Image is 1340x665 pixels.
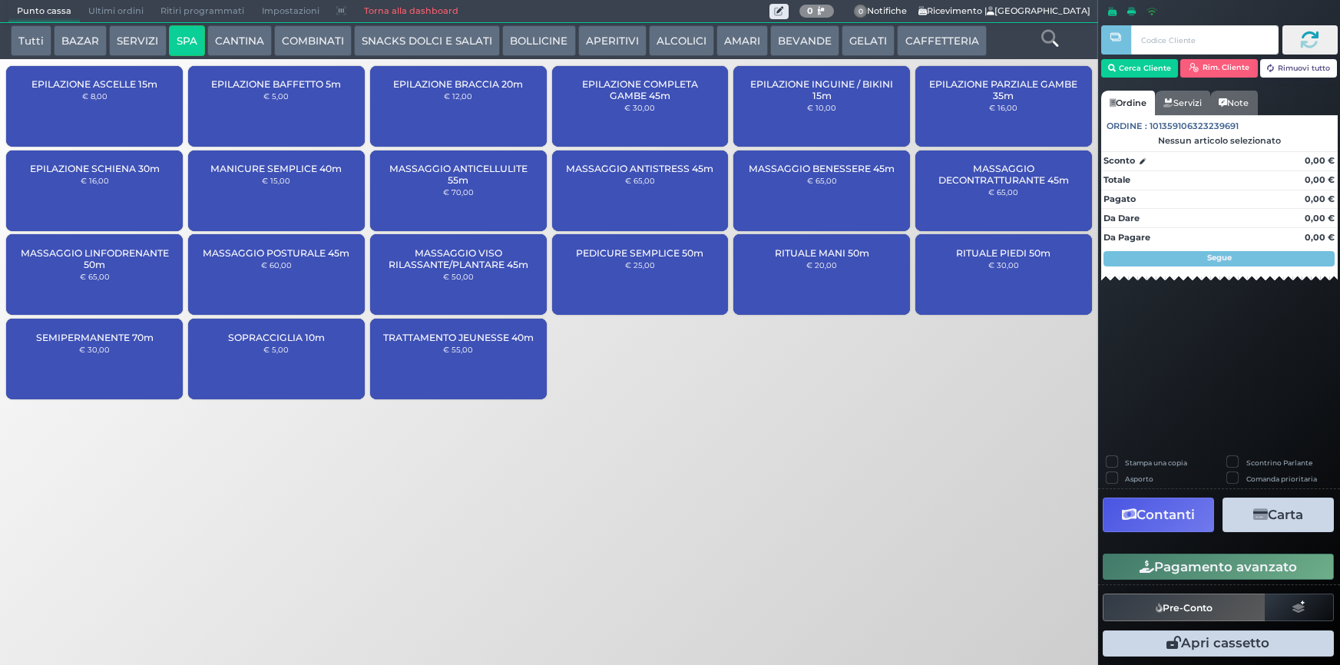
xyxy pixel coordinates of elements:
strong: 0,00 € [1305,213,1335,223]
small: € 30,00 [988,260,1019,270]
button: Pagamento avanzato [1103,554,1334,580]
button: GELATI [842,25,895,56]
span: 0 [854,5,868,18]
small: € 65,00 [807,176,837,185]
span: PEDICURE SEMPLICE 50m [576,247,703,259]
small: € 10,00 [807,103,836,112]
button: AMARI [716,25,768,56]
span: MASSAGGIO DECONTRATTURANTE 45m [928,163,1079,186]
small: € 65,00 [625,176,655,185]
span: Punto cassa [8,1,80,22]
span: MASSAGGIO BENESSERE 45m [749,163,895,174]
span: MASSAGGIO ANTICELLULITE 55m [383,163,534,186]
span: 101359106323239691 [1150,120,1239,133]
span: EPILAZIONE BAFFETTO 5m [211,78,341,90]
small: € 16,00 [989,103,1017,112]
label: Scontrino Parlante [1246,458,1312,468]
small: € 30,00 [624,103,655,112]
button: ALCOLICI [649,25,714,56]
button: BAZAR [54,25,107,56]
span: MASSAGGIO ANTISTRESS 45m [566,163,713,174]
small: € 15,00 [262,176,290,185]
small: € 25,00 [625,260,655,270]
button: SPA [169,25,205,56]
button: Rim. Cliente [1180,59,1258,78]
button: Cerca Cliente [1101,59,1179,78]
small: € 60,00 [261,260,292,270]
span: MANICURE SEMPLICE 40m [210,163,342,174]
button: SNACKS DOLCI E SALATI [354,25,500,56]
a: Servizi [1155,91,1210,115]
span: RITUALE PIEDI 50m [956,247,1050,259]
button: CAFFETTERIA [897,25,986,56]
button: COMBINATI [274,25,352,56]
strong: Pagato [1103,194,1136,204]
strong: 0,00 € [1305,155,1335,166]
input: Codice Cliente [1131,25,1278,55]
label: Stampa una copia [1125,458,1187,468]
a: Ordine [1101,91,1155,115]
small: € 65,00 [80,272,110,281]
strong: 0,00 € [1305,174,1335,185]
button: CANTINA [207,25,272,56]
span: TRATTAMENTO JEUNESSE 40m [383,332,534,343]
span: Ritiri programmati [152,1,253,22]
strong: Da Dare [1103,213,1140,223]
span: MASSAGGIO VISO RILASSANTE/PLANTARE 45m [383,247,534,270]
span: Ordine : [1107,120,1147,133]
span: MASSAGGIO POSTURALE 45m [203,247,349,259]
strong: 0,00 € [1305,232,1335,243]
span: EPILAZIONE INGUINE / BIKINI 15m [746,78,897,101]
button: Apri cassetto [1103,630,1334,657]
button: Carta [1223,498,1334,532]
div: Nessun articolo selezionato [1101,135,1338,146]
button: Rimuovi tutto [1260,59,1338,78]
button: BOLLICINE [502,25,575,56]
strong: Da Pagare [1103,232,1150,243]
small: € 5,00 [263,345,289,354]
small: € 55,00 [443,345,473,354]
span: SOPRACCIGLIA 10m [228,332,325,343]
strong: Segue [1207,253,1232,263]
small: € 30,00 [79,345,110,354]
small: € 70,00 [443,187,474,197]
button: BEVANDE [770,25,839,56]
span: SEMIPERMANENTE 70m [36,332,154,343]
strong: Sconto [1103,154,1135,167]
span: EPILAZIONE ASCELLE 15m [31,78,157,90]
span: Impostazioni [253,1,328,22]
strong: Totale [1103,174,1130,185]
span: MASSAGGIO LINFODRENANTE 50m [19,247,170,270]
span: Ultimi ordini [80,1,152,22]
button: Tutti [11,25,51,56]
button: Pre-Conto [1103,594,1266,621]
button: Contanti [1103,498,1214,532]
span: EPILAZIONE SCHIENA 30m [30,163,160,174]
small: € 65,00 [988,187,1018,197]
small: € 16,00 [81,176,109,185]
button: SERVIZI [109,25,166,56]
small: € 50,00 [443,272,474,281]
button: APERITIVI [578,25,647,56]
label: Comanda prioritaria [1246,474,1317,484]
span: EPILAZIONE BRACCIA 20m [393,78,523,90]
strong: 0,00 € [1305,194,1335,204]
span: RITUALE MANI 50m [775,247,869,259]
small: € 20,00 [806,260,837,270]
small: € 8,00 [82,91,108,101]
span: EPILAZIONE PARZIALE GAMBE 35m [928,78,1079,101]
label: Asporto [1125,474,1153,484]
span: EPILAZIONE COMPLETA GAMBE 45m [564,78,715,101]
small: € 5,00 [263,91,289,101]
small: € 12,00 [444,91,472,101]
b: 0 [807,5,813,16]
a: Note [1210,91,1257,115]
a: Torna alla dashboard [355,1,466,22]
